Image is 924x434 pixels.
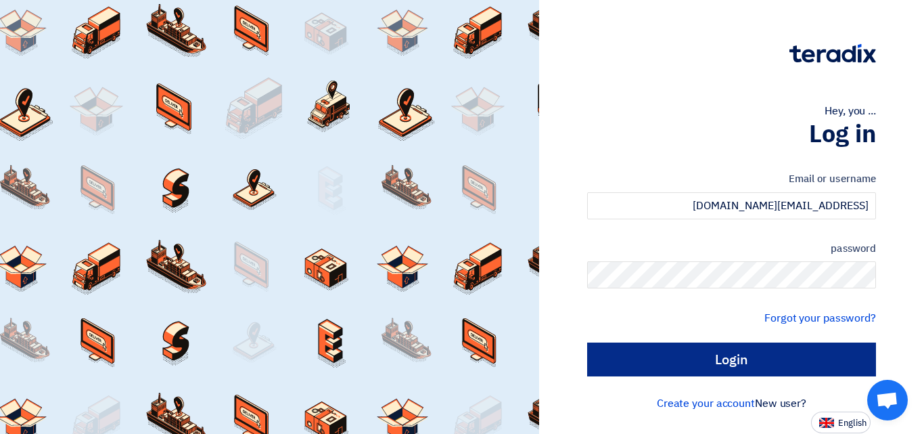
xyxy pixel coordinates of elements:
[811,412,871,433] button: English
[838,416,867,429] font: English
[764,310,876,326] a: Forgot your password?
[789,171,876,186] font: Email or username
[831,241,876,256] font: password
[825,103,876,119] font: Hey, you ...
[867,380,908,420] a: Open chat
[587,343,876,376] input: Login
[809,116,876,152] font: Log in
[755,395,806,412] font: New user?
[657,395,755,412] a: Create your account
[819,418,834,428] img: en-US.png
[587,192,876,219] input: Enter your work email or username...
[789,44,876,63] img: Teradix logo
